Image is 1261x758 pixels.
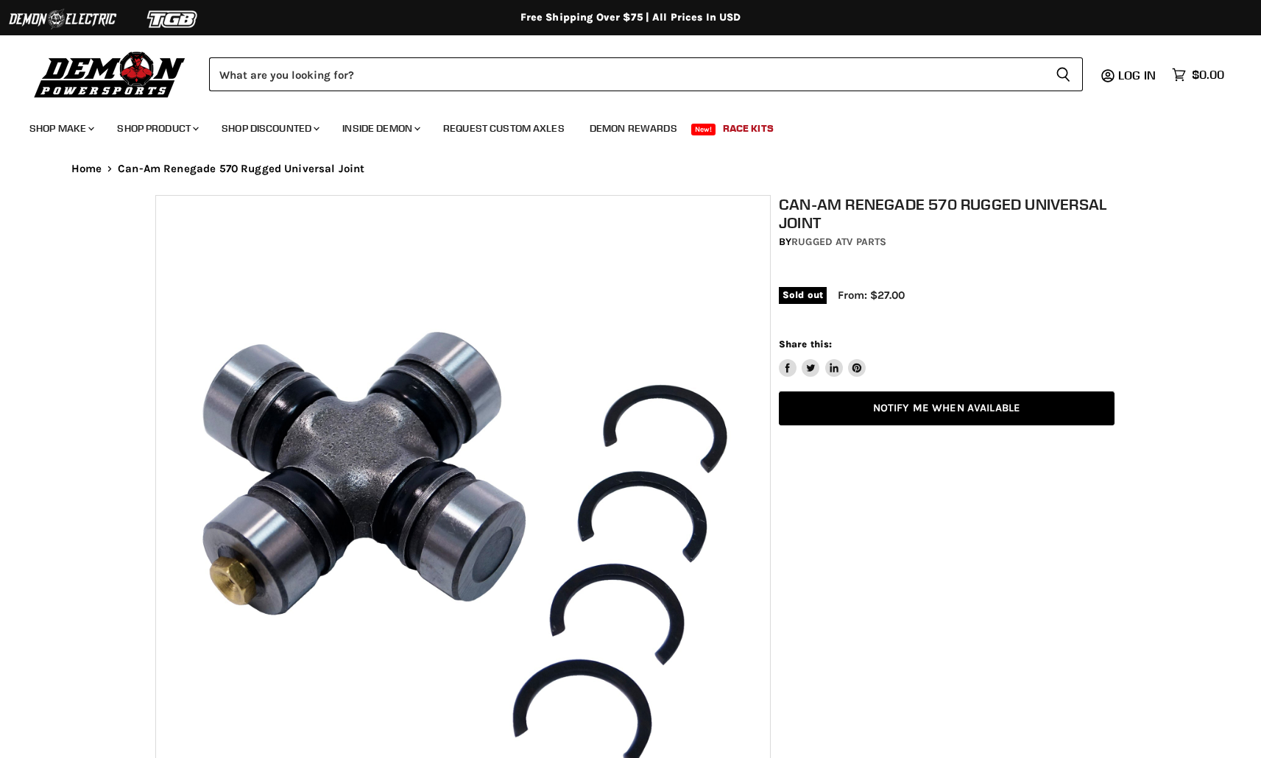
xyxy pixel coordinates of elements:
[331,113,429,144] a: Inside Demon
[779,234,1115,250] div: by
[432,113,576,144] a: Request Custom Axles
[42,11,1220,24] div: Free Shipping Over $75 | All Prices In USD
[838,288,905,302] span: From: $27.00
[1112,68,1165,82] a: Log in
[791,235,886,248] a: Rugged ATV Parts
[779,338,866,377] aside: Share this:
[779,392,1115,426] a: Notify Me When Available
[209,57,1083,91] form: Product
[779,195,1115,232] h1: Can-Am Renegade 570 Rugged Universal Joint
[579,113,688,144] a: Demon Rewards
[42,163,1220,175] nav: Breadcrumbs
[712,113,785,144] a: Race Kits
[1118,68,1156,82] span: Log in
[691,124,716,135] span: New!
[18,107,1221,144] ul: Main menu
[29,48,191,100] img: Demon Powersports
[106,113,208,144] a: Shop Product
[209,57,1044,91] input: Search
[18,113,103,144] a: Shop Make
[118,163,364,175] span: Can-Am Renegade 570 Rugged Universal Joint
[1165,64,1232,85] a: $0.00
[779,287,827,303] span: Sold out
[118,5,228,33] img: TGB Logo 2
[7,5,118,33] img: Demon Electric Logo 2
[1192,68,1224,82] span: $0.00
[779,339,832,350] span: Share this:
[211,113,328,144] a: Shop Discounted
[1044,57,1083,91] button: Search
[71,163,102,175] a: Home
